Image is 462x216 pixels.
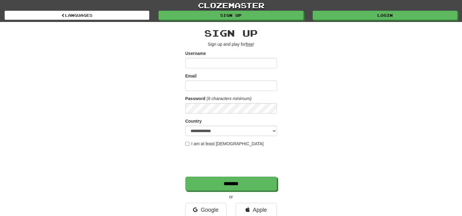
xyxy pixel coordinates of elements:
[5,11,149,20] a: Languages
[185,41,277,47] p: Sign up and play for !
[185,118,202,124] label: Country
[313,11,457,20] a: Login
[185,95,206,102] label: Password
[246,42,253,47] u: free
[158,11,303,20] a: Sign up
[185,141,264,147] label: I am at least [DEMOGRAPHIC_DATA]
[185,194,277,200] p: or
[185,142,189,146] input: I am at least [DEMOGRAPHIC_DATA]
[185,150,278,174] iframe: reCAPTCHA
[207,96,252,101] em: (6 characters minimum)
[185,73,197,79] label: Email
[185,50,206,56] label: Username
[185,28,277,38] h2: Sign up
